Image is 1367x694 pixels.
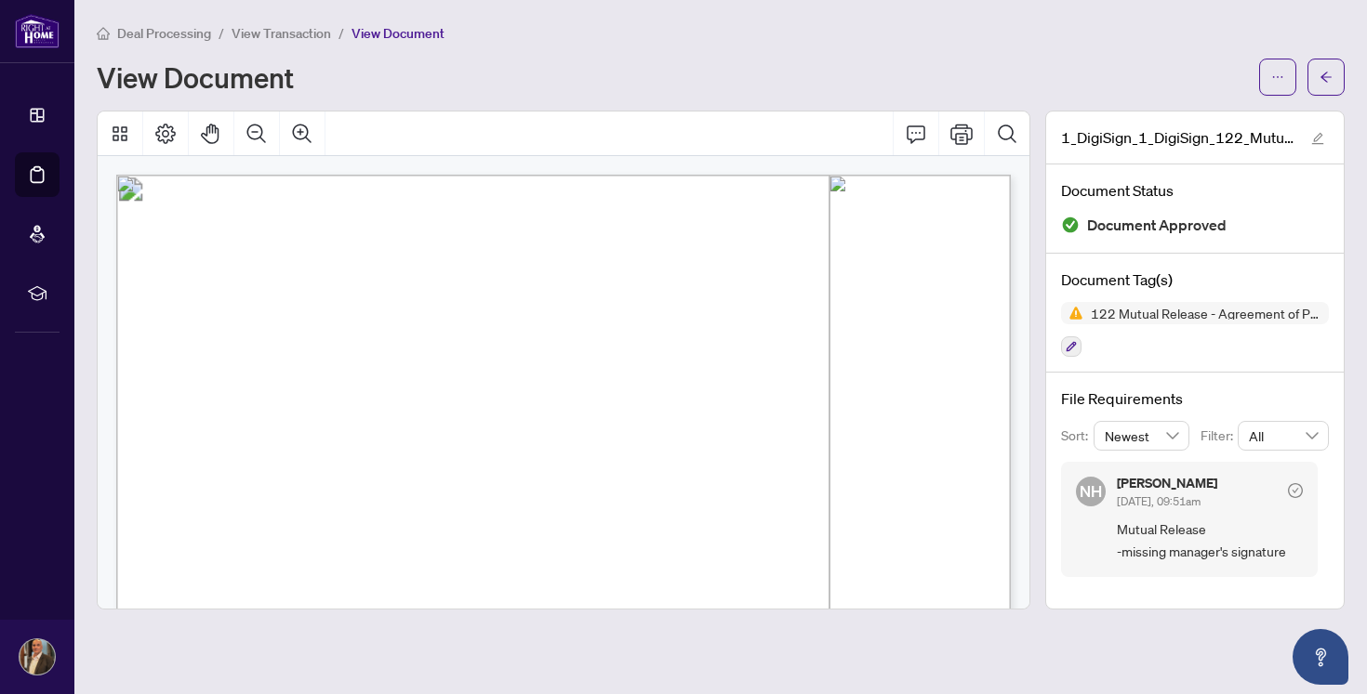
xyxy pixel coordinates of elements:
[1080,479,1102,504] span: NH
[1061,268,1329,291] h4: Document Tag(s)
[1117,494,1201,508] span: [DATE], 09:51am
[1083,307,1329,320] span: 122 Mutual Release - Agreement of Purchase and Sale
[1061,126,1294,149] span: 1_DigiSign_1_DigiSign_122_Mutual_Release_-_Agreement_of_Purchase_and_Sale_-_OREA.pdf
[117,25,211,42] span: Deal Processing
[1061,387,1329,410] h4: File Requirements
[1293,629,1348,685] button: Open asap
[1288,483,1303,498] span: check-circle
[1201,426,1238,446] p: Filter:
[1311,132,1324,145] span: edit
[1061,179,1329,202] h4: Document Status
[1061,426,1094,446] p: Sort:
[1061,302,1083,324] img: Status Icon
[97,62,294,92] h1: View Document
[219,22,224,44] li: /
[1271,71,1284,84] span: ellipsis
[1061,216,1080,234] img: Document Status
[1117,477,1217,490] h5: [PERSON_NAME]
[1087,213,1227,238] span: Document Approved
[1249,422,1318,450] span: All
[97,27,110,40] span: home
[338,22,344,44] li: /
[1117,518,1303,562] span: Mutual Release -missing manager's signature
[352,25,445,42] span: View Document
[1320,71,1333,84] span: arrow-left
[1105,422,1179,450] span: Newest
[232,25,331,42] span: View Transaction
[15,14,60,48] img: logo
[20,639,55,674] img: Profile Icon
